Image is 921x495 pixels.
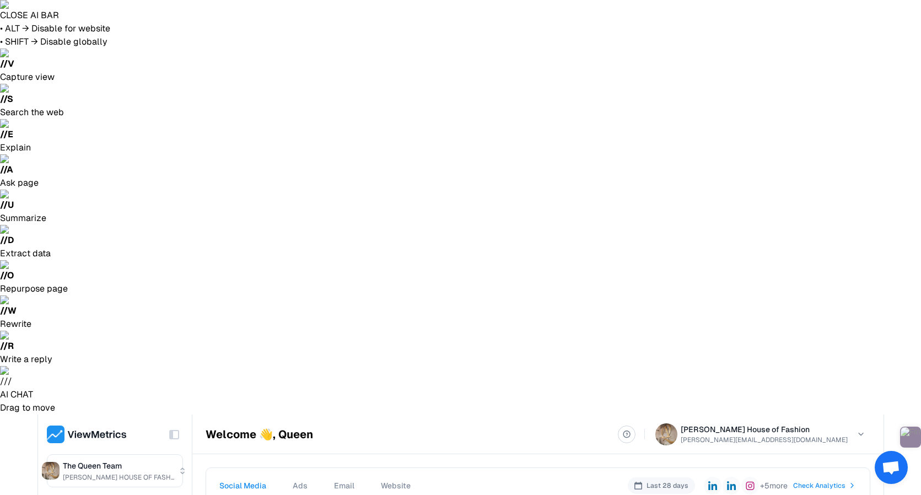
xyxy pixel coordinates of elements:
span: Email [334,480,354,491]
span: [PERSON_NAME] HOUSE OF FASH... [63,472,174,482]
span: Social Media [219,481,266,491]
a: Check Analytics [793,479,857,492]
img: ViewMetrics's logo with text [47,426,127,443]
span: Website [381,481,411,491]
h6: [PERSON_NAME] House of Fashion [681,424,848,435]
div: Open chat [875,451,908,484]
img: The Queen Team [42,462,60,480]
span: Ads [293,480,308,491]
span: The Queen Team [63,459,122,472]
p: Last 28 days [647,481,688,491]
span: Check Analytics [793,481,845,491]
p: [PERSON_NAME][EMAIL_ADDRESS][DOMAIN_NAME] [681,435,848,445]
img: Queen Anna House of Fashion [655,423,677,445]
span: + 5 more [760,480,788,491]
h1: Welcome 👋, Queen [206,428,313,441]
